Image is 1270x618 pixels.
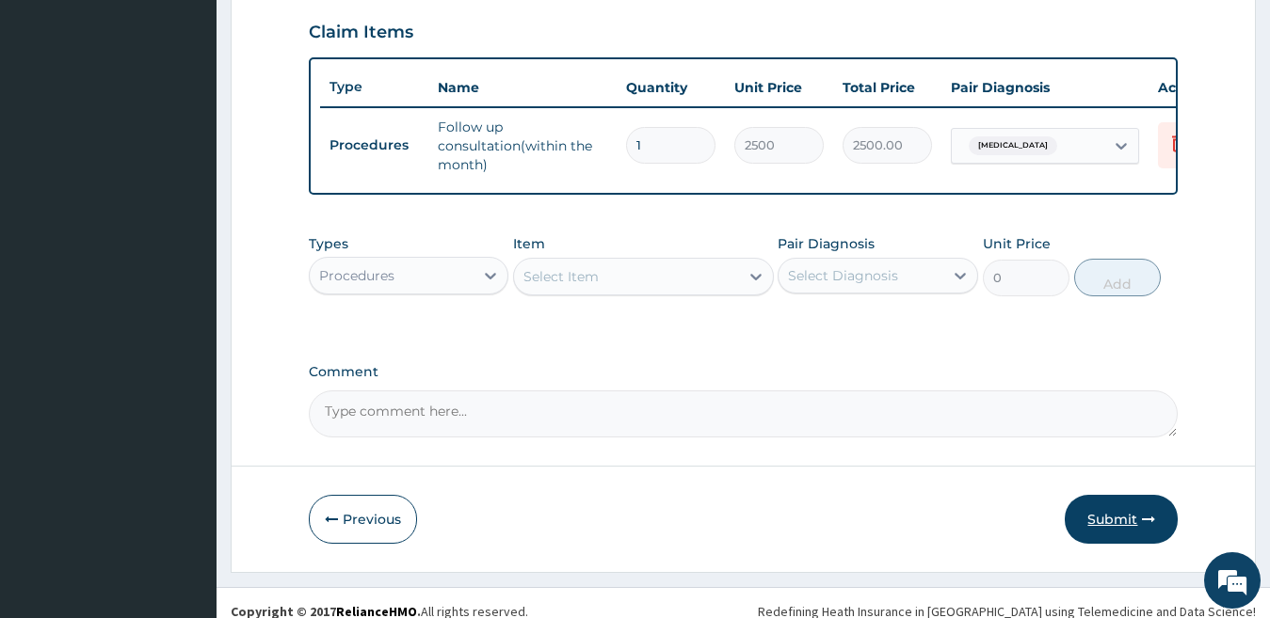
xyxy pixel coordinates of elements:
[941,69,1149,106] th: Pair Diagnosis
[35,94,76,141] img: d_794563401_company_1708531726252_794563401
[725,69,833,106] th: Unit Price
[778,234,875,253] label: Pair Diagnosis
[1074,259,1161,296] button: Add
[320,128,428,163] td: Procedures
[428,69,617,106] th: Name
[969,136,1057,155] span: [MEDICAL_DATA]
[309,364,1179,380] label: Comment
[833,69,941,106] th: Total Price
[428,108,617,183] td: Follow up consultation(within the month)
[617,69,725,106] th: Quantity
[109,187,260,377] span: We're online!
[319,266,394,285] div: Procedures
[983,234,1051,253] label: Unit Price
[788,266,898,285] div: Select Diagnosis
[309,9,354,55] div: Minimize live chat window
[9,415,359,481] textarea: Type your message and hit 'Enter'
[320,70,428,104] th: Type
[1065,495,1178,544] button: Submit
[309,23,413,43] h3: Claim Items
[1149,69,1243,106] th: Actions
[309,236,348,252] label: Types
[523,267,599,286] div: Select Item
[98,105,316,130] div: Chat with us now
[309,495,417,544] button: Previous
[513,234,545,253] label: Item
